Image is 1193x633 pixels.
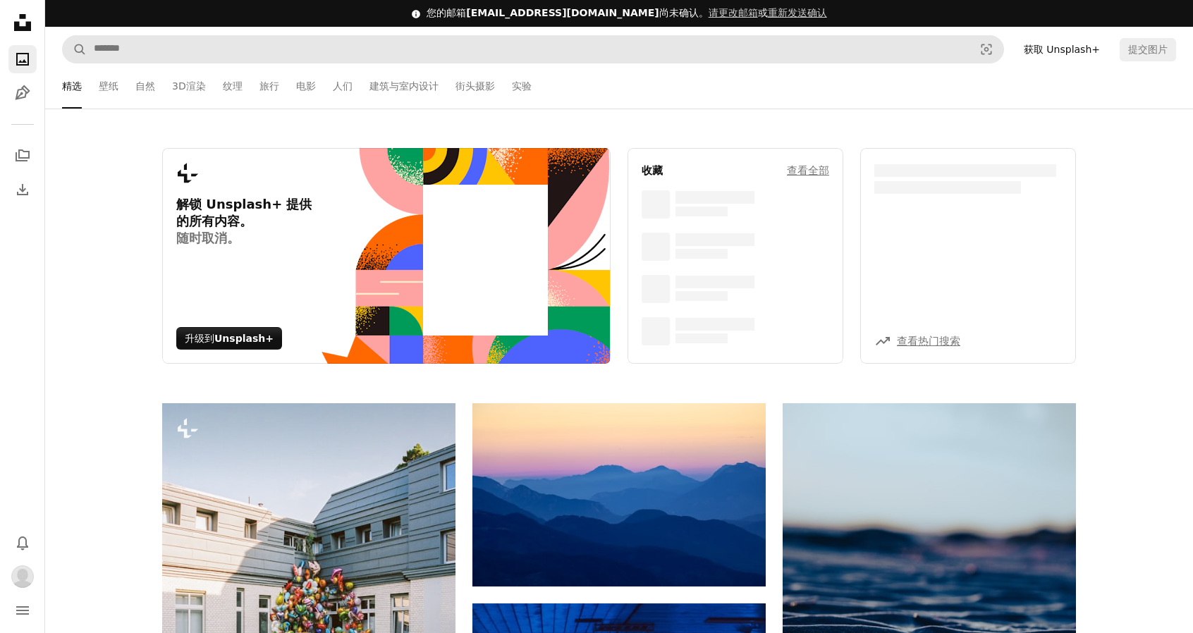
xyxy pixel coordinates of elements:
img: 用户 永铭 李 的头像 [11,565,34,588]
a: 黄昏天空下波纹状的沙丘 [783,616,1076,629]
font: –– –––– ––– –––– [675,318,754,331]
a: 人们 [333,63,353,109]
a: 电影 [296,63,316,109]
font: 您的邮箱 [427,7,466,18]
font: 人们 [333,80,353,92]
font: 电影 [296,80,316,92]
font: ––– – –– – – – –––– ––– –––– –––– –––– –––– ––– ––– ––– – –– – –– – –– [874,164,1056,194]
a: 旅行 [259,63,279,109]
button: 通知 [8,529,37,557]
font: –– –––– ––– –––– [675,276,754,288]
a: 壁纸 [99,63,118,109]
form: 在全站范围内查找视觉效果 [62,35,1004,63]
font: 3D渲染 [172,80,206,92]
font: 纹理 [223,80,243,92]
font: 解锁 Unsplash+ 提供的所有内容。 [176,197,312,228]
a: 3D渲染 [172,63,206,109]
font: 街头摄影 [455,80,495,92]
button: 搜索 Unsplash [63,36,87,63]
font: 尚未确认。 [659,7,709,18]
font: – –––– ––––。 [675,207,728,216]
a: 照片 [8,45,37,73]
button: 重新发送确认 [768,6,827,20]
a: 建筑物正面有一大群五颜六色的气球。 [162,594,455,607]
a: 请更改邮箱 [709,7,758,18]
font: 壁纸 [99,80,118,92]
font: 查看全部 [787,164,829,177]
a: 获取 Unsplash+ [1015,38,1108,61]
a: 街头摄影 [455,63,495,109]
font: 自然 [135,80,155,92]
a: 下载历史记录 [8,176,37,204]
a: 查看热门搜索 [897,335,960,348]
font: 获取 Unsplash+ [1024,44,1100,55]
font: 或 [758,7,768,18]
button: 菜单 [8,596,37,625]
a: 纹理 [223,63,243,109]
button: 提交图片 [1120,38,1176,61]
font: 收藏 [642,164,663,177]
font: 实验 [512,80,532,92]
font: – –––– ––––。 [675,249,728,259]
a: 柔和的天空下层层叠叠的蓝色山脉 [472,488,766,500]
font: Unsplash+ [214,333,274,344]
font: 建筑与室内设计 [369,80,439,92]
font: 升级到 [185,333,214,344]
button: 轮廓 [8,563,37,591]
a: 解锁 Unsplash+ 提供的所有内容。随时取消。升级到Unsplash+ [162,148,611,364]
a: 首页 — Unsplash [8,8,37,39]
a: 建筑与室内设计 [369,63,439,109]
font: – –––– ––––。 [675,291,728,301]
img: 柔和的天空下层层叠叠的蓝色山脉 [472,403,766,586]
a: 自然 [135,63,155,109]
a: 收藏 [8,142,37,170]
a: 查看全部 [787,162,829,179]
font: 提交图片 [1128,44,1168,55]
font: 重新发送确认 [768,7,827,18]
font: [EMAIL_ADDRESS][DOMAIN_NAME] [466,7,659,18]
font: – –––– ––––。 [675,333,728,343]
font: 随时取消。 [176,231,240,245]
font: –– –––– ––– –––– [675,233,754,246]
font: –– –––– ––– –––– [675,191,754,204]
a: 实验 [512,63,532,109]
font: 旅行 [259,80,279,92]
a: 插图 [8,79,37,107]
button: 视觉搜索 [969,36,1003,63]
